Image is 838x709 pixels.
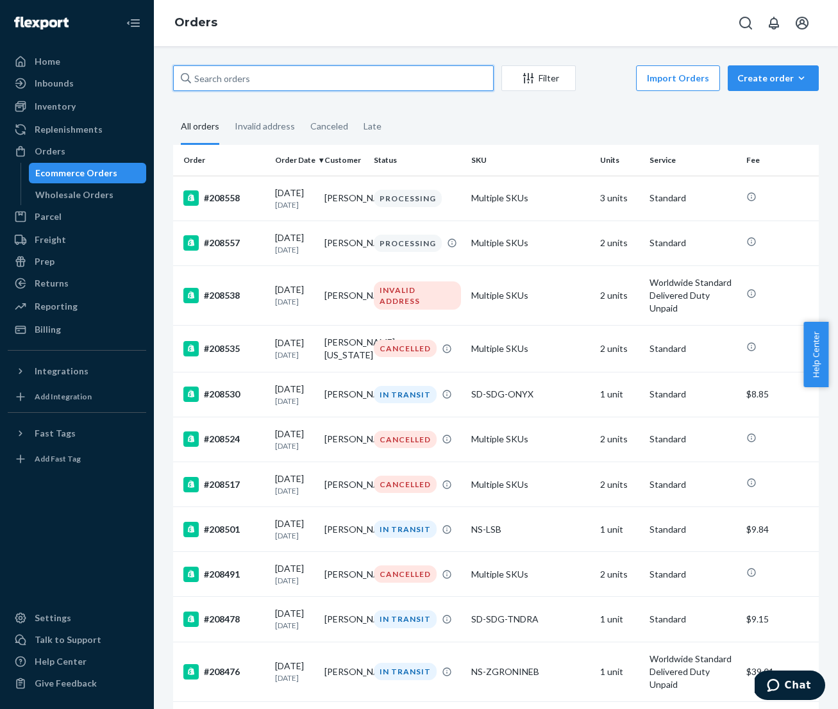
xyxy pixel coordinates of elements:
div: Inbounds [35,77,74,90]
img: Flexport logo [14,17,69,29]
td: 2 units [595,325,644,372]
div: CANCELLED [374,565,437,583]
a: Freight [8,229,146,250]
td: 2 units [595,265,644,325]
p: [DATE] [275,440,314,451]
div: #208557 [183,235,265,251]
ol: breadcrumbs [164,4,228,42]
th: Fee [741,145,819,176]
td: Multiple SKUs [466,176,595,221]
a: Help Center [8,651,146,672]
td: $9.84 [741,507,819,552]
div: [DATE] [275,428,314,451]
div: SD-SDG-ONYX [471,388,590,401]
p: Worldwide Standard Delivered Duty Unpaid [649,276,736,315]
p: Worldwide Standard Delivered Duty Unpaid [649,653,736,691]
button: Fast Tags [8,423,146,444]
div: Give Feedback [35,677,97,690]
a: Orders [174,15,217,29]
a: Inbounds [8,73,146,94]
div: #208501 [183,522,265,537]
p: [DATE] [275,396,314,406]
div: #208491 [183,567,265,582]
div: #208535 [183,341,265,356]
td: [PERSON_NAME] [319,221,369,265]
div: CANCELLED [374,340,437,357]
div: Help Center [35,655,87,668]
div: IN TRANSIT [374,610,437,628]
div: Invalid address [235,110,295,143]
div: Add Fast Tag [35,453,81,464]
button: Open notifications [761,10,787,36]
p: Standard [649,237,736,249]
th: Service [644,145,741,176]
div: IN TRANSIT [374,663,437,680]
div: Wholesale Orders [35,188,113,201]
td: [PERSON_NAME] [319,417,369,462]
div: All orders [181,110,219,145]
div: Settings [35,612,71,624]
div: [DATE] [275,517,314,541]
p: [DATE] [275,485,314,496]
div: Home [35,55,60,68]
td: [PERSON_NAME] [319,265,369,325]
div: [DATE] [275,283,314,307]
div: Create order [737,72,809,85]
th: Order Date [270,145,319,176]
div: [DATE] [275,187,314,210]
td: Multiple SKUs [466,552,595,597]
td: 2 units [595,221,644,265]
p: Standard [649,613,736,626]
p: [DATE] [275,575,314,586]
p: Standard [649,478,736,491]
td: [PERSON_NAME] [319,372,369,417]
button: Close Navigation [121,10,146,36]
div: CANCELLED [374,431,437,448]
td: Multiple SKUs [466,221,595,265]
th: Order [173,145,270,176]
td: 1 unit [595,597,644,642]
td: Multiple SKUs [466,417,595,462]
div: #208517 [183,477,265,492]
div: Billing [35,323,61,336]
p: [DATE] [275,349,314,360]
iframe: Opens a widget where you can chat to one of our agents [755,671,825,703]
div: NS-ZGRONINEB [471,665,590,678]
button: Help Center [803,322,828,387]
p: Standard [649,433,736,446]
div: [DATE] [275,472,314,496]
div: Replenishments [35,123,103,136]
div: Prep [35,255,54,268]
a: Replenishments [8,119,146,140]
div: #208558 [183,190,265,206]
div: Parcel [35,210,62,223]
div: [DATE] [275,660,314,683]
td: [PERSON_NAME] [319,597,369,642]
div: Orders [35,145,65,158]
a: Prep [8,251,146,272]
td: Multiple SKUs [466,462,595,507]
a: Add Fast Tag [8,449,146,469]
p: [DATE] [275,296,314,307]
div: [DATE] [275,337,314,360]
input: Search orders [173,65,494,91]
a: Inventory [8,96,146,117]
td: 2 units [595,552,644,597]
div: Freight [35,233,66,246]
a: Add Integration [8,387,146,407]
p: Standard [649,192,736,204]
div: PROCESSING [374,190,442,207]
a: Parcel [8,206,146,227]
td: 3 units [595,176,644,221]
div: Ecommerce Orders [35,167,117,179]
th: Units [595,145,644,176]
div: Fast Tags [35,427,76,440]
td: $8.85 [741,372,819,417]
td: [PERSON_NAME] [319,552,369,597]
div: Returns [35,277,69,290]
button: Integrations [8,361,146,381]
a: Wholesale Orders [29,185,147,205]
p: [DATE] [275,620,314,631]
td: 2 units [595,462,644,507]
